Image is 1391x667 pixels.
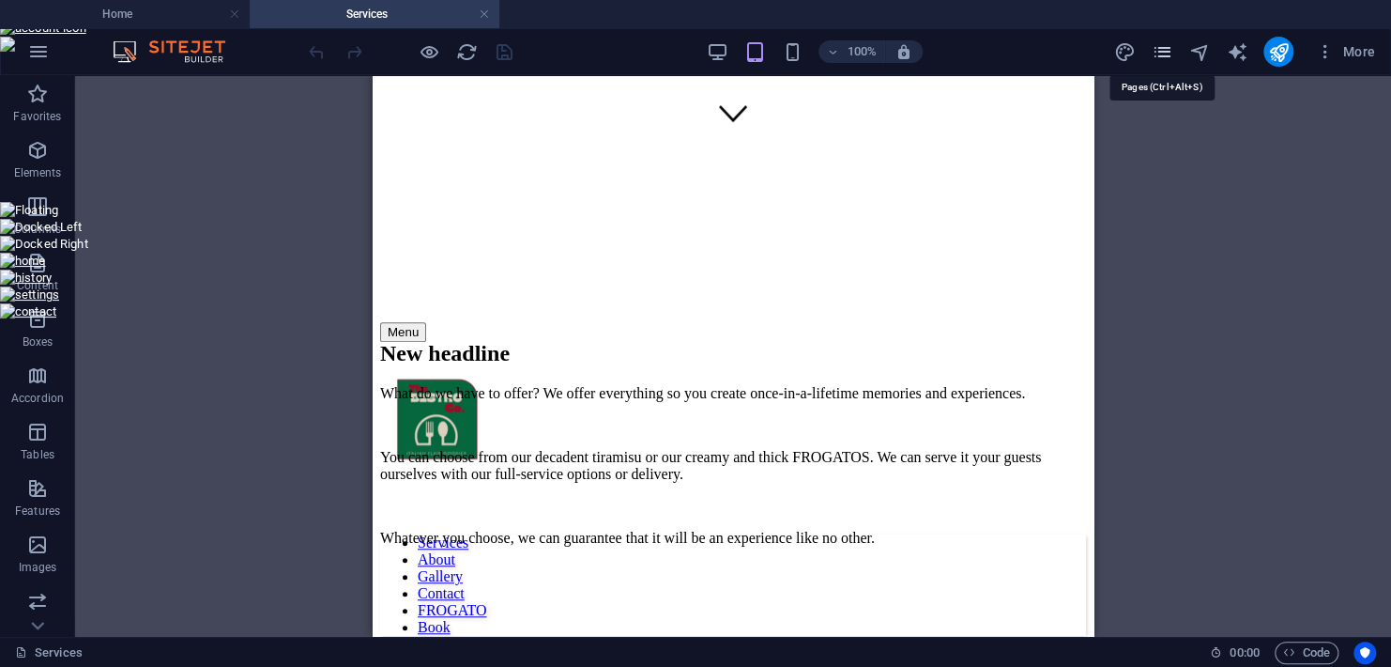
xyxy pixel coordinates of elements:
[1353,642,1376,664] button: Usercentrics
[1230,642,1259,664] span: 00 00
[11,391,64,406] p: Accordion
[15,642,83,664] a: Click to cancel selection. Double-click to open Pages
[15,504,60,519] p: Features
[1210,642,1260,664] h6: Session time
[19,560,57,575] p: Images
[1243,645,1246,659] span: :
[1275,642,1338,664] button: Code
[250,4,499,24] h4: Services
[23,334,53,349] p: Boxes
[21,447,54,462] p: Tables
[1283,642,1330,664] span: Code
